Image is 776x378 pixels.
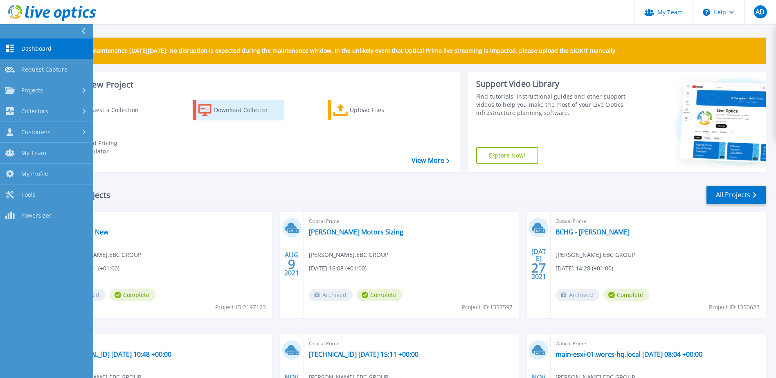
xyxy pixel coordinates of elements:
[21,149,46,157] span: My Team
[62,250,141,259] span: [PERSON_NAME] , EBC GROUP
[309,250,388,259] span: [PERSON_NAME] , EBC GROUP
[756,9,765,15] span: AD
[58,137,149,157] a: Cloud Pricing Calculator
[61,47,617,54] p: Scheduled Maintenance [DATE][DATE]: No disruption is expected during the maintenance window. In t...
[58,100,149,120] a: Request a Collection
[350,102,415,118] div: Upload Files
[412,157,450,164] a: View More
[709,303,760,312] span: Project ID: 1350623
[556,250,635,259] span: [PERSON_NAME] , EBC GROUP
[21,212,52,219] span: PowerSizer
[357,289,403,301] span: Complete
[62,217,267,226] span: Optical Prime
[309,339,514,348] span: Optical Prime
[288,261,295,268] span: 9
[309,289,353,301] span: Archived
[476,79,628,89] div: Support Video Library
[556,350,702,358] a: main-esxi-01.worcs-hq.local [DATE] 08:04 +00:00
[193,100,284,120] a: Download Collector
[21,191,36,198] span: Tools
[476,92,628,117] div: Find tutorials, instructional guides and other support videos to help you make the most of your L...
[462,303,513,312] span: Project ID: 1357597
[81,102,147,118] div: Request a Collection
[556,264,613,273] span: [DATE] 14:28 (+01:00)
[284,249,299,279] div: AUG 2021
[62,350,171,358] a: [TECHNICAL_ID] [DATE] 10:48 +00:00
[21,108,48,115] span: Collectors
[328,100,419,120] a: Upload Files
[58,80,449,89] h3: Start a New Project
[62,228,108,236] a: EBC Cloud New
[531,249,547,279] div: [DATE] 2021
[603,289,649,301] span: Complete
[309,264,367,273] span: [DATE] 16:08 (+01:00)
[21,128,51,136] span: Customers
[80,139,146,155] div: Cloud Pricing Calculator
[706,186,766,204] a: All Projects
[309,228,403,236] a: [PERSON_NAME] Motors Sizing
[21,170,48,178] span: My Profile
[309,350,418,358] a: [TECHNICAL_ID] [DATE] 15:11 +00:00
[215,303,266,312] span: Project ID: 2197123
[476,147,538,164] a: Explore Now!
[531,264,546,271] span: 27
[556,289,599,301] span: Archived
[62,339,267,348] span: Optical Prime
[21,87,43,94] span: Projects
[110,289,155,301] span: Complete
[556,228,630,236] a: BCHG - [PERSON_NAME]
[556,217,761,226] span: Optical Prime
[21,66,67,73] span: Request Capture
[309,217,514,226] span: Optical Prime
[556,339,761,348] span: Optical Prime
[214,102,279,118] div: Download Collector
[21,45,52,52] span: Dashboard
